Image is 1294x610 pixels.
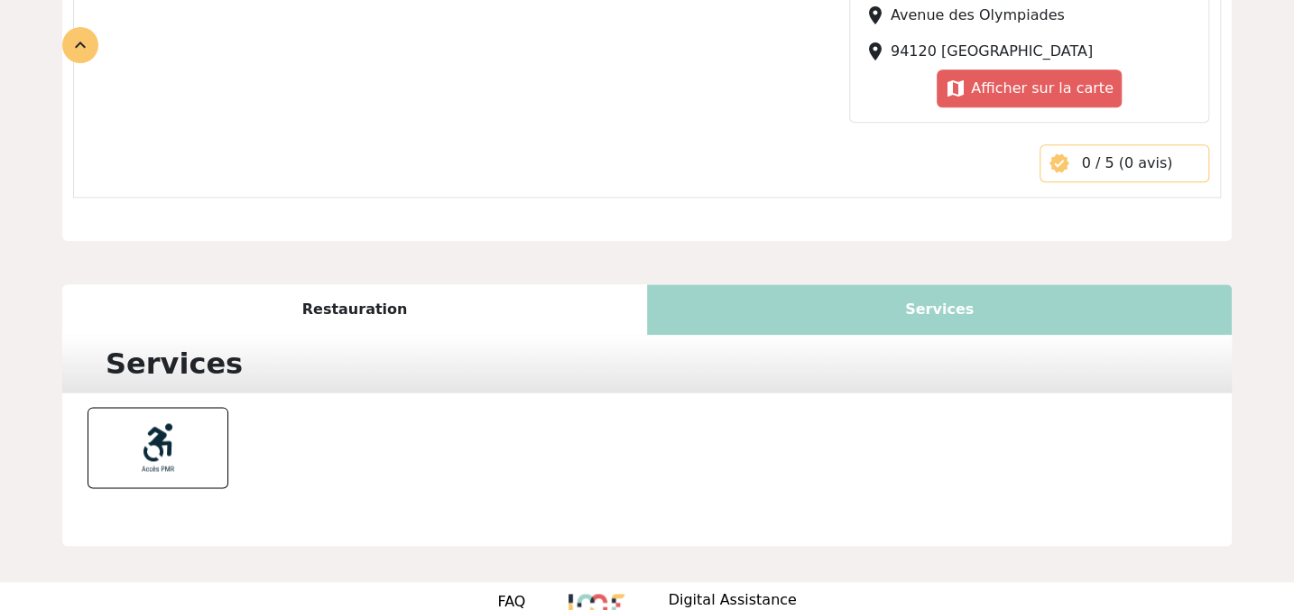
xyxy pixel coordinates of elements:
[945,78,966,99] span: map
[95,342,254,385] div: Services
[891,6,1065,23] span: Avenue des Olympiades
[1048,152,1069,174] span: verified
[62,284,647,335] div: Restauration
[971,79,1114,97] span: Afficher sur la carte
[1081,154,1172,171] span: 0 / 5 (0 avis)
[891,42,1093,60] span: 94120 [GEOGRAPHIC_DATA]
[864,41,886,62] span: place
[647,284,1232,335] div: Services
[864,5,886,26] span: place
[133,422,183,473] img: Accès PMR
[62,27,98,63] div: expand_less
